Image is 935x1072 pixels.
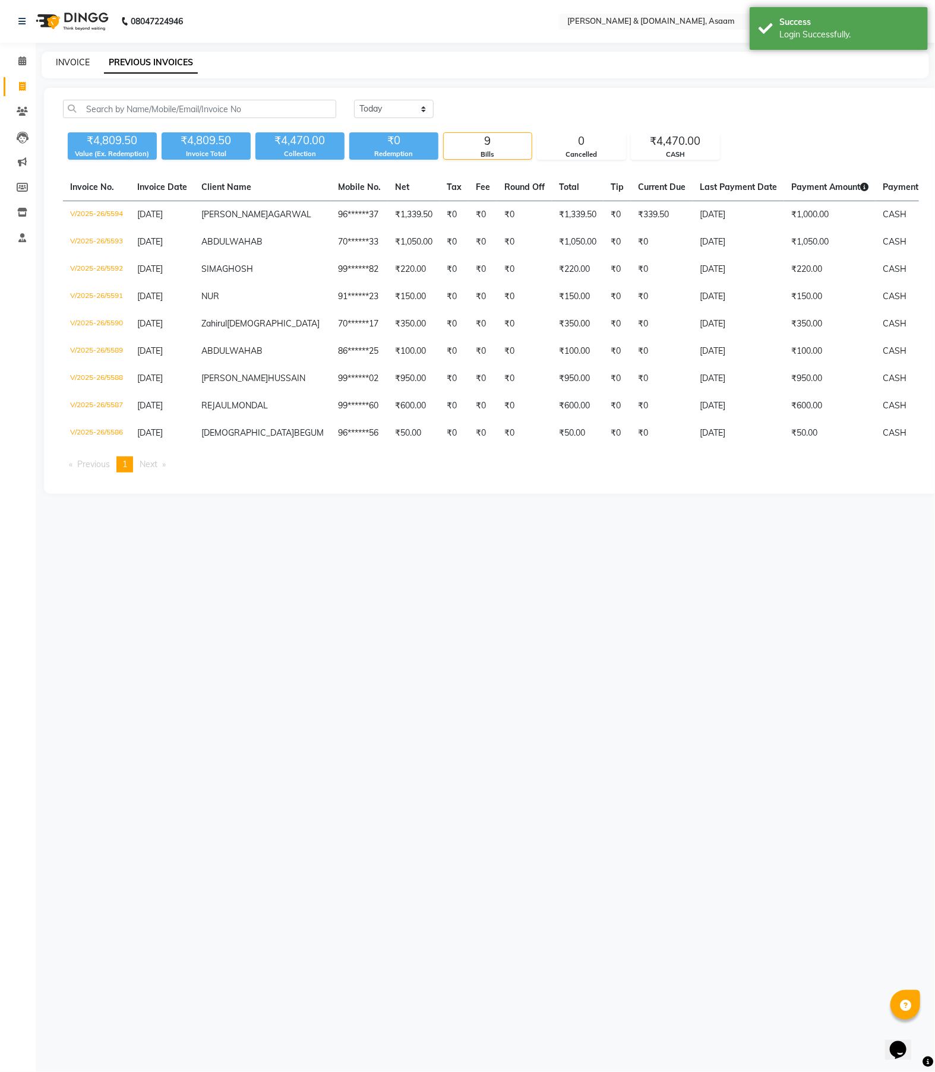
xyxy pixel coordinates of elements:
[552,365,604,392] td: ₹950.00
[552,256,604,283] td: ₹220.00
[476,182,490,192] span: Fee
[338,182,381,192] span: Mobile No.
[552,201,604,229] td: ₹1,339.50
[63,420,130,447] td: V/2025-26/5586
[604,256,631,283] td: ₹0
[63,256,130,283] td: V/2025-26/5592
[440,256,469,283] td: ₹0
[229,236,263,247] span: WAHAB
[604,283,631,310] td: ₹0
[552,392,604,420] td: ₹600.00
[63,201,130,229] td: V/2025-26/5594
[883,373,906,383] span: CASH
[784,256,876,283] td: ₹220.00
[395,182,409,192] span: Net
[469,310,497,338] td: ₹0
[791,182,868,192] span: Payment Amount
[631,133,719,150] div: ₹4,470.00
[294,427,324,438] span: BEGUM
[440,420,469,447] td: ₹0
[162,149,251,159] div: Invoice Total
[604,201,631,229] td: ₹0
[137,182,187,192] span: Invoice Date
[604,310,631,338] td: ₹0
[883,236,906,247] span: CASH
[137,400,163,411] span: [DATE]
[883,209,906,220] span: CASH
[122,459,127,470] span: 1
[469,392,497,420] td: ₹0
[388,229,440,256] td: ₹1,050.00
[631,150,719,160] div: CASH
[693,420,784,447] td: [DATE]
[784,310,876,338] td: ₹350.00
[497,256,552,283] td: ₹0
[631,283,693,310] td: ₹0
[469,201,497,229] td: ₹0
[201,291,219,302] span: NUR
[447,182,462,192] span: Tax
[227,318,320,329] span: [DEMOGRAPHIC_DATA]
[229,345,263,356] span: WAHAB
[255,149,345,159] div: Collection
[68,132,157,149] div: ₹4,809.50
[552,338,604,365] td: ₹100.00
[268,373,305,383] span: HUSSAIN
[201,209,268,220] span: [PERSON_NAME]
[604,420,631,447] td: ₹0
[201,427,294,438] span: [DEMOGRAPHIC_DATA]
[63,392,130,420] td: V/2025-26/5587
[883,427,906,438] span: CASH
[469,229,497,256] td: ₹0
[201,373,268,383] span: [PERSON_NAME]
[784,338,876,365] td: ₹100.00
[388,338,440,365] td: ₹100.00
[784,201,876,229] td: ₹1,000.00
[538,133,626,150] div: 0
[693,338,784,365] td: [DATE]
[349,132,438,149] div: ₹0
[255,132,345,149] div: ₹4,470.00
[604,365,631,392] td: ₹0
[497,201,552,229] td: ₹0
[388,256,440,283] td: ₹220.00
[137,236,163,247] span: [DATE]
[77,459,110,470] span: Previous
[63,100,336,118] input: Search by Name/Mobile/Email/Invoice No
[232,400,268,411] span: MONDAL
[538,150,626,160] div: Cancelled
[784,420,876,447] td: ₹50.00
[388,365,440,392] td: ₹950.00
[497,365,552,392] td: ₹0
[137,291,163,302] span: [DATE]
[604,229,631,256] td: ₹0
[693,256,784,283] td: [DATE]
[222,264,253,274] span: GHOSH
[137,345,163,356] span: [DATE]
[137,209,163,220] span: [DATE]
[68,149,157,159] div: Value (Ex. Redemption)
[631,310,693,338] td: ₹0
[63,365,130,392] td: V/2025-26/5588
[469,338,497,365] td: ₹0
[693,229,784,256] td: [DATE]
[693,201,784,229] td: [DATE]
[631,392,693,420] td: ₹0
[885,1025,923,1060] iframe: chat widget
[469,283,497,310] td: ₹0
[70,182,114,192] span: Invoice No.
[779,28,919,41] div: Login Successfully.
[631,338,693,365] td: ₹0
[440,310,469,338] td: ₹0
[631,420,693,447] td: ₹0
[552,283,604,310] td: ₹150.00
[388,392,440,420] td: ₹600.00
[137,264,163,274] span: [DATE]
[440,229,469,256] td: ₹0
[201,345,229,356] span: ABDUL
[388,420,440,447] td: ₹50.00
[63,456,919,472] nav: Pagination
[784,283,876,310] td: ₹150.00
[784,392,876,420] td: ₹600.00
[349,149,438,159] div: Redemption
